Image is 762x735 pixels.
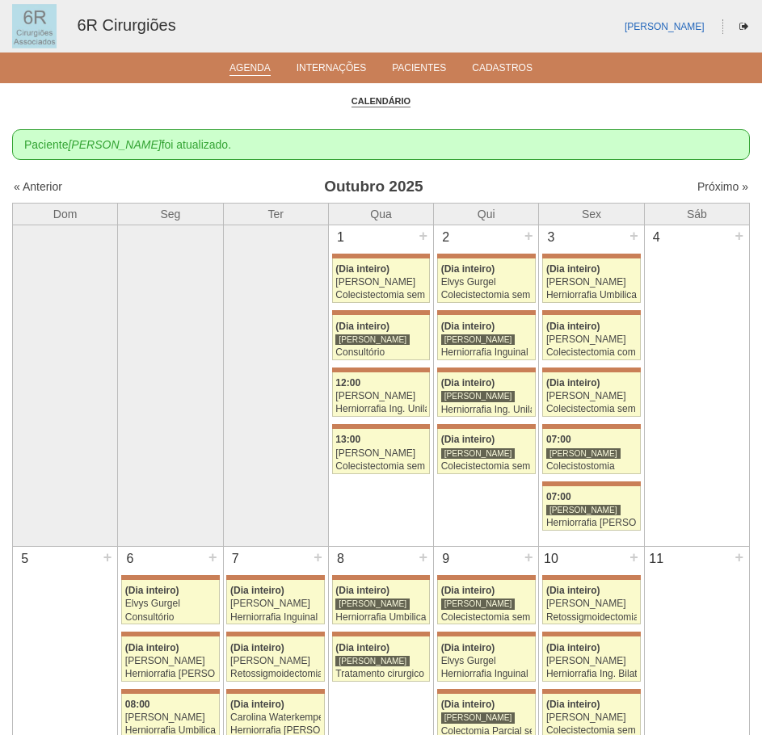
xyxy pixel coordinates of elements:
div: Consultório [125,612,216,623]
th: Sex [539,203,644,225]
a: (Dia inteiro) [PERSON_NAME] Herniorrafia Ing. Unilateral VL [437,372,536,417]
div: Key: Maria Braido [542,310,641,315]
em: [PERSON_NAME] [68,138,161,151]
span: (Dia inteiro) [441,585,495,596]
span: (Dia inteiro) [335,321,389,332]
a: [PERSON_NAME] [625,21,705,32]
div: 6 [118,547,141,571]
span: (Dia inteiro) [546,263,600,275]
a: (Dia inteiro) [PERSON_NAME] Tratamento cirurgico do megaesofago por video [332,636,431,681]
div: Retossigmoidectomia Abdominal [546,612,637,623]
div: Key: Maria Braido [332,367,431,372]
div: + [627,547,641,568]
div: Colecistectomia com Colangiografia VL [546,347,637,358]
div: + [101,547,115,568]
a: (Dia inteiro) [PERSON_NAME] Herniorrafia Umbilical [542,258,641,303]
span: (Dia inteiro) [546,642,600,653]
span: (Dia inteiro) [230,642,284,653]
div: Key: Maria Braido [226,632,325,636]
h3: Outubro 2025 [190,175,558,199]
div: [PERSON_NAME] [441,598,516,610]
div: [PERSON_NAME] [335,277,426,288]
div: Key: Maria Braido [437,632,536,636]
div: 4 [645,225,668,250]
div: Colecistectomia sem Colangiografia VL [441,461,532,472]
div: Elvys Gurgel [441,277,532,288]
div: 1 [329,225,352,250]
div: 2 [434,225,457,250]
div: Herniorrafia [PERSON_NAME] [546,518,637,528]
a: Calendário [352,95,410,107]
div: Elvys Gurgel [441,656,532,666]
div: Herniorrafia Ing. Unilateral VL [441,405,532,415]
th: Ter [223,203,328,225]
div: [PERSON_NAME] [125,656,216,666]
div: Key: Maria Braido [437,310,536,315]
a: Pacientes [392,62,446,78]
a: (Dia inteiro) [PERSON_NAME] Colecistectomia sem Colangiografia VL [437,429,536,473]
div: [PERSON_NAME] [335,598,410,610]
div: + [522,225,536,246]
a: (Dia inteiro) [PERSON_NAME] Herniorrafia Inguinal Bilateral [226,580,325,624]
div: Key: Maria Braido [332,254,431,258]
div: Herniorrafia Ing. Unilateral VL [335,404,426,414]
div: Key: Maria Braido [437,575,536,580]
a: (Dia inteiro) [PERSON_NAME] Herniorrafia Umbilical [332,580,431,624]
div: Key: Maria Braido [332,632,431,636]
div: Key: Maria Braido [437,254,536,258]
span: (Dia inteiro) [441,263,495,275]
div: Key: Maria Braido [437,424,536,429]
th: Sáb [644,203,749,225]
div: Key: Maria Braido [332,310,431,315]
span: (Dia inteiro) [335,585,389,596]
a: (Dia inteiro) [PERSON_NAME] Colecistectomia sem Colangiografia VL [542,372,641,417]
a: 12:00 [PERSON_NAME] Herniorrafia Ing. Unilateral VL [332,372,431,417]
span: (Dia inteiro) [546,699,600,710]
span: 13:00 [335,434,360,445]
div: + [311,547,325,568]
div: [PERSON_NAME] [546,504,621,516]
div: Colecistectomia sem Colangiografia VL [546,404,637,414]
div: Key: Maria Braido [542,424,641,429]
div: Paciente foi atualizado. [12,129,750,160]
div: [PERSON_NAME] [335,334,410,346]
span: (Dia inteiro) [335,263,389,275]
div: + [627,225,641,246]
th: Seg [118,203,223,225]
div: [PERSON_NAME] [546,712,637,723]
div: Key: Maria Braido [542,254,641,258]
a: (Dia inteiro) [PERSON_NAME] Herniorrafia [PERSON_NAME] [121,636,220,681]
div: [PERSON_NAME] [441,712,516,724]
div: [PERSON_NAME] [546,334,637,345]
div: + [732,225,746,246]
div: + [206,547,220,568]
div: [PERSON_NAME] [230,598,321,609]
div: Key: Maria Braido [226,689,325,694]
div: 9 [434,547,457,571]
div: Colecistectomia sem Colangiografia VL [335,290,426,300]
th: Qui [434,203,539,225]
div: 8 [329,547,352,571]
a: Agenda [229,62,271,76]
a: (Dia inteiro) [PERSON_NAME] Retossigmoidectomia Abdominal [226,636,325,681]
div: [PERSON_NAME] [441,334,516,346]
span: 07:00 [546,491,571,502]
span: 08:00 [125,699,150,710]
div: + [417,225,431,246]
div: Carolina Waterkemper [230,712,321,723]
div: Herniorrafia Inguinal Bilateral [441,669,532,679]
div: [PERSON_NAME] [546,447,621,460]
span: (Dia inteiro) [335,642,389,653]
div: 3 [539,225,562,250]
a: (Dia inteiro) [PERSON_NAME] Herniorrafia Ing. Bilateral VL [542,636,641,681]
div: Tratamento cirurgico do megaesofago por video [335,669,426,679]
a: 07:00 [PERSON_NAME] Herniorrafia [PERSON_NAME] [542,486,641,531]
div: [PERSON_NAME] [546,598,637,609]
div: + [732,547,746,568]
a: (Dia inteiro) [PERSON_NAME] Retossigmoidectomia Abdominal [542,580,641,624]
div: Herniorrafia Umbilical [335,612,426,623]
div: [PERSON_NAME] [230,656,321,666]
div: [PERSON_NAME] [335,655,410,667]
a: (Dia inteiro) [PERSON_NAME] Colecistectomia sem Colangiografia VL [437,580,536,624]
div: Key: Maria Braido [542,481,641,486]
